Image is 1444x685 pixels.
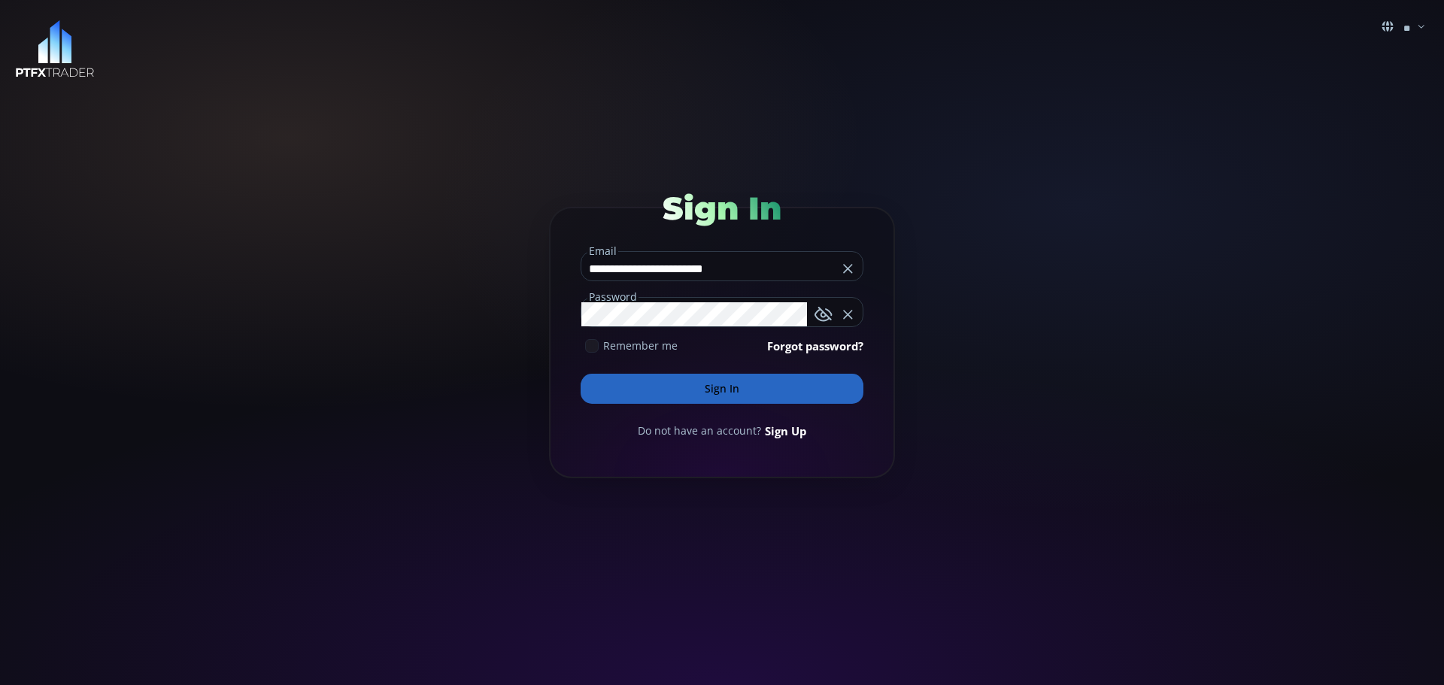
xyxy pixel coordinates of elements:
[765,423,806,439] a: Sign Up
[767,338,863,354] a: Forgot password?
[581,423,863,439] div: Do not have an account?
[15,20,95,78] img: LOGO
[663,189,781,228] span: Sign In
[603,338,678,353] span: Remember me
[581,374,863,404] button: Sign In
